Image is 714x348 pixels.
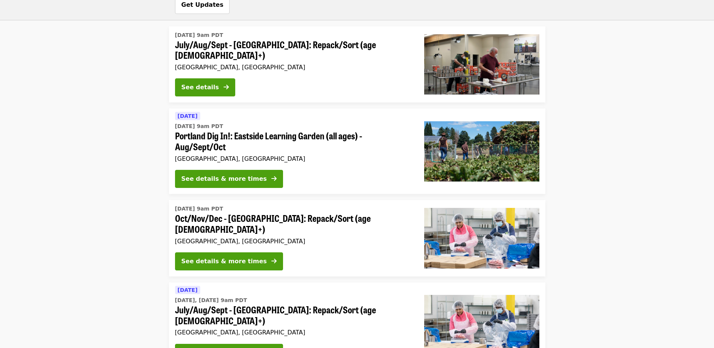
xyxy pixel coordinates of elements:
[424,34,539,95] img: July/Aug/Sept - Portland: Repack/Sort (age 16+) organized by Oregon Food Bank
[271,258,277,265] i: arrow-right icon
[175,205,223,213] time: [DATE] 9am PDT
[175,155,412,162] div: [GEOGRAPHIC_DATA], [GEOGRAPHIC_DATA]
[175,213,412,235] span: Oct/Nov/Dec - [GEOGRAPHIC_DATA]: Repack/Sort (age [DEMOGRAPHIC_DATA]+)
[175,122,223,130] time: [DATE] 9am PDT
[424,121,539,182] img: Portland Dig In!: Eastside Learning Garden (all ages) - Aug/Sept/Oct organized by Oregon Food Bank
[181,83,219,92] div: See details
[181,174,267,183] div: See details & more times
[178,287,198,293] span: [DATE]
[175,304,412,326] span: July/Aug/Sept - [GEOGRAPHIC_DATA]: Repack/Sort (age [DEMOGRAPHIC_DATA]+)
[181,1,224,8] span: Get Updates
[175,170,283,188] button: See details & more times
[181,257,267,266] div: See details & more times
[175,329,412,336] div: [GEOGRAPHIC_DATA], [GEOGRAPHIC_DATA]
[175,39,412,61] span: July/Aug/Sept - [GEOGRAPHIC_DATA]: Repack/Sort (age [DEMOGRAPHIC_DATA]+)
[175,78,235,96] button: See details
[169,200,545,276] a: See details for "Oct/Nov/Dec - Beaverton: Repack/Sort (age 10+)"
[178,113,198,119] span: [DATE]
[175,296,247,304] time: [DATE], [DATE] 9am PDT
[271,175,277,182] i: arrow-right icon
[169,108,545,194] a: See details for "Portland Dig In!: Eastside Learning Garden (all ages) - Aug/Sept/Oct"
[224,84,229,91] i: arrow-right icon
[175,31,223,39] time: [DATE] 9am PDT
[175,64,412,71] div: [GEOGRAPHIC_DATA], [GEOGRAPHIC_DATA]
[169,26,545,103] a: See details for "July/Aug/Sept - Portland: Repack/Sort (age 16+)"
[424,208,539,268] img: Oct/Nov/Dec - Beaverton: Repack/Sort (age 10+) organized by Oregon Food Bank
[175,252,283,270] button: See details & more times
[175,238,412,245] div: [GEOGRAPHIC_DATA], [GEOGRAPHIC_DATA]
[175,130,412,152] span: Portland Dig In!: Eastside Learning Garden (all ages) - Aug/Sept/Oct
